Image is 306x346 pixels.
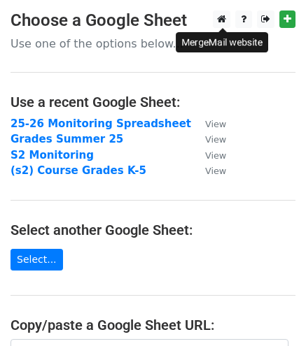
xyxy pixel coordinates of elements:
a: S2 Monitoring [11,149,94,161]
h4: Use a recent Google Sheet: [11,94,295,110]
a: Select... [11,249,63,271]
h3: Choose a Google Sheet [11,10,295,31]
h4: Copy/paste a Google Sheet URL: [11,317,295,333]
p: Use one of the options below... [11,36,295,51]
a: Grades Summer 25 [11,133,123,145]
div: MergeMail website [176,32,268,52]
a: View [191,164,226,177]
small: View [205,150,226,161]
a: 25-26 Monitoring Spreadsheet [11,117,191,130]
a: (s2) Course Grades K-5 [11,164,146,177]
small: View [205,166,226,176]
a: View [191,117,226,130]
a: View [191,149,226,161]
a: View [191,133,226,145]
h4: Select another Google Sheet: [11,222,295,238]
small: View [205,134,226,145]
small: View [205,119,226,129]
